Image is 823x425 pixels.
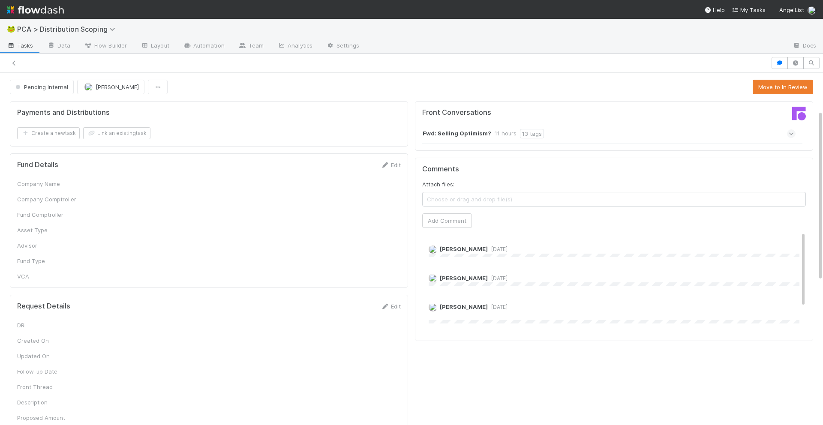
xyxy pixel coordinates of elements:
div: Advisor [17,241,81,250]
strong: Fwd: Selling Optimism? [423,129,491,138]
h5: Request Details [17,302,70,311]
a: Docs [786,39,823,53]
div: Updated On [17,352,81,360]
label: Attach files: [422,180,454,189]
img: logo-inverted-e16ddd16eac7371096b0.svg [7,3,64,17]
div: 13 tags [520,129,544,138]
a: Analytics [270,39,319,53]
img: avatar_ad9da010-433a-4b4a-a484-836c288de5e1.png [84,83,93,91]
span: [DATE] [488,275,508,281]
img: avatar_5d1523cf-d377-42ee-9d1c-1d238f0f126b.png [429,274,437,282]
a: Automation [176,39,231,53]
h5: Payments and Distributions [17,108,110,117]
span: Tasks [7,41,33,50]
div: Help [704,6,725,14]
button: Add Comment [422,213,472,228]
div: Front Thread [17,383,81,391]
a: My Tasks [732,6,766,14]
span: [PERSON_NAME] [440,275,488,281]
div: Description [17,398,81,407]
button: Link an existingtask [83,127,150,139]
img: avatar_5d1523cf-d377-42ee-9d1c-1d238f0f126b.png [429,245,437,254]
div: 11 hours [495,129,517,138]
span: [PERSON_NAME] [96,84,139,90]
button: Pending Internal [10,80,74,94]
span: [DATE] [488,304,508,310]
span: [DATE] [488,246,508,252]
div: Fund Type [17,257,81,265]
span: Choose or drag and drop file(s) [423,192,805,206]
button: Create a newtask [17,127,80,139]
h5: Front Conversations [422,108,608,117]
a: Settings [319,39,366,53]
a: Team [231,39,270,53]
button: [PERSON_NAME] [77,80,144,94]
span: [PERSON_NAME] [440,303,488,310]
div: Company Comptroller [17,195,81,204]
span: Flow Builder [84,41,127,50]
div: DRI [17,321,81,329]
span: 🐸 [7,25,15,33]
a: Edit [381,303,401,310]
div: Fund Comptroller [17,210,81,219]
button: Move to In Review [753,80,813,94]
div: Follow-up Date [17,367,81,376]
div: Company Name [17,180,81,188]
span: Pending Internal [14,84,68,90]
a: Edit [381,162,401,168]
a: Data [40,39,77,53]
h5: Fund Details [17,161,58,169]
img: avatar_ad9da010-433a-4b4a-a484-836c288de5e1.png [429,303,437,311]
h5: Comments [422,165,806,174]
img: avatar_ad9da010-433a-4b4a-a484-836c288de5e1.png [808,6,816,15]
a: Layout [134,39,176,53]
span: PCA > Distribution Scoping [17,25,120,33]
span: AngelList [779,6,804,13]
div: Asset Type [17,226,81,234]
span: [PERSON_NAME] [440,245,488,252]
span: My Tasks [732,6,766,13]
div: VCA [17,272,81,281]
div: Proposed Amount [17,413,81,422]
div: Created On [17,336,81,345]
a: Flow Builder [77,39,134,53]
img: front-logo-b4b721b83371efbadf0a.svg [792,107,806,120]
